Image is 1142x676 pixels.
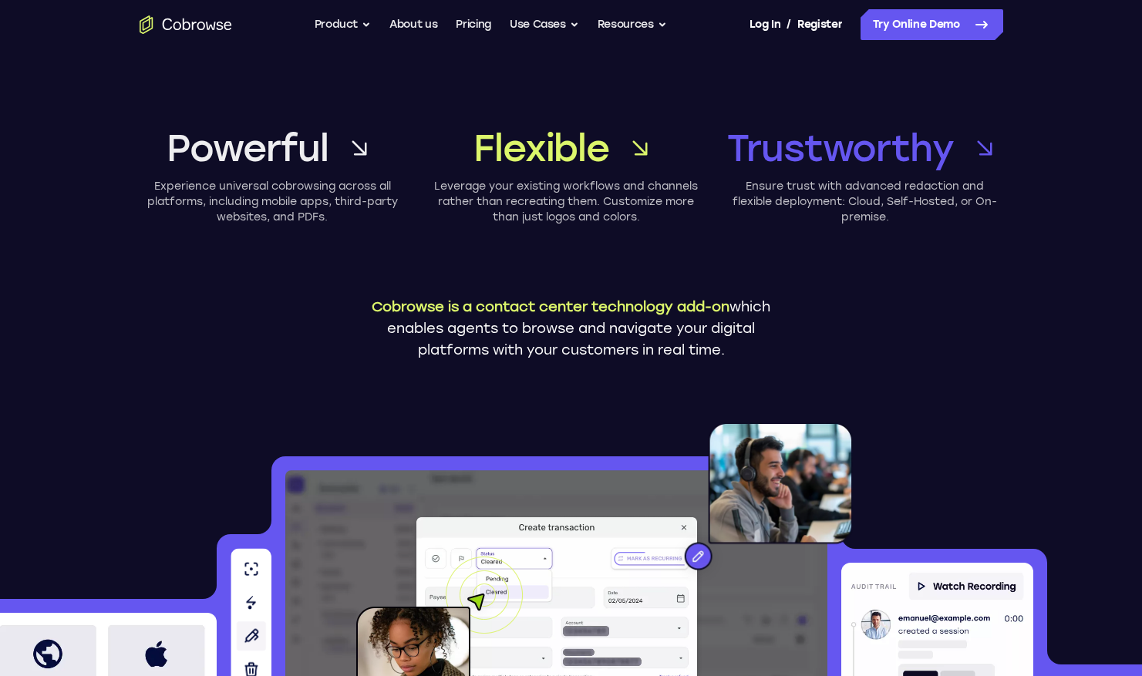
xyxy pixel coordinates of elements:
span: Trustworthy [727,123,954,173]
button: Product [315,9,372,40]
p: Experience universal cobrowsing across all platforms, including mobile apps, third-party websites... [140,179,406,225]
a: Flexible [433,123,699,173]
span: / [787,15,791,34]
a: Try Online Demo [861,9,1003,40]
a: Go to the home page [140,15,232,34]
a: Pricing [456,9,491,40]
a: Log In [750,9,780,40]
span: Cobrowse is a contact center technology add-on [372,298,729,315]
img: An agent with a headset [614,422,853,586]
a: Powerful [140,123,406,173]
a: About us [389,9,437,40]
a: Trustworthy [727,123,1003,173]
span: Powerful [167,123,328,173]
p: Ensure trust with advanced redaction and flexible deployment: Cloud, Self-Hosted, or On-premise. [727,179,1003,225]
p: which enables agents to browse and navigate your digital platforms with your customers in real time. [359,296,783,361]
a: Register [797,9,842,40]
button: Use Cases [510,9,579,40]
button: Resources [598,9,667,40]
p: Leverage your existing workflows and channels rather than recreating them. Customize more than ju... [433,179,699,225]
span: Flexible [473,123,608,173]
